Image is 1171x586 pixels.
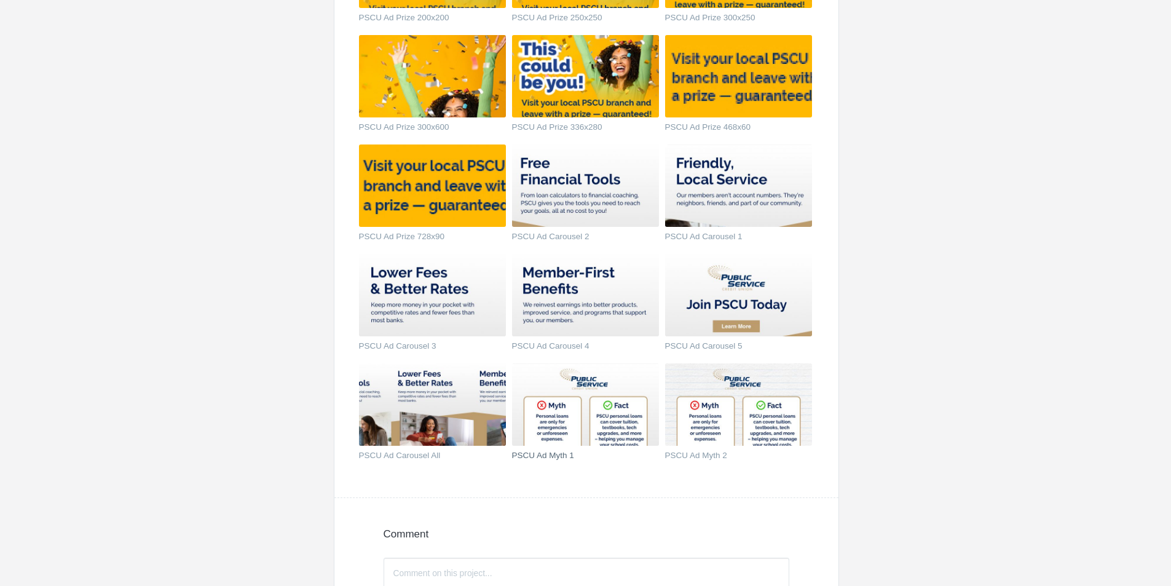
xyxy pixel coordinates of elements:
[512,145,659,227] img: napkinmarketing_av0ijl_thumb.jpg
[512,342,644,354] a: PSCU Ad Carousel 4
[359,342,491,354] a: PSCU Ad Carousel 3
[359,363,506,446] img: napkinmarketing_xj9paf_thumb.jpg
[512,451,644,464] a: PSCU Ad Myth 1
[665,145,812,227] img: napkinmarketing_f2pg1x_thumb.jpg
[359,254,506,336] img: napkinmarketing_xxr1m9_thumb.jpg
[665,232,797,245] a: PSCU Ad Carousel 1
[512,35,659,117] img: napkinmarketing_6241ka_thumb.jpg
[665,342,797,354] a: PSCU Ad Carousel 5
[359,123,491,135] a: PSCU Ad Prize 300x600
[665,451,797,464] a: PSCU Ad Myth 2
[359,232,491,245] a: PSCU Ad Prize 728x90
[665,123,797,135] a: PSCU Ad Prize 468x60
[384,529,789,539] h4: Comment
[359,35,506,117] img: napkinmarketing_zrjhv4_thumb.jpg
[665,35,812,117] img: napkinmarketing_nfmyf3_thumb.jpg
[512,363,659,446] img: napkinmarketing_tz6elv_thumb.jpg
[512,254,659,336] img: napkinmarketing_vjz0uj_thumb.jpg
[359,14,491,26] a: PSCU Ad Prize 200x200
[359,451,491,464] a: PSCU Ad Carousel All
[512,123,644,135] a: PSCU Ad Prize 336x280
[665,254,812,336] img: napkinmarketing_xotm3q_thumb.jpg
[665,14,797,26] a: PSCU Ad Prize 300x250
[512,232,644,245] a: PSCU Ad Carousel 2
[512,14,644,26] a: PSCU Ad Prize 250x250
[359,145,506,227] img: napkinmarketing_c8kx39_thumb.jpg
[665,363,812,446] img: napkinmarketing_ivefol_thumb.jpg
